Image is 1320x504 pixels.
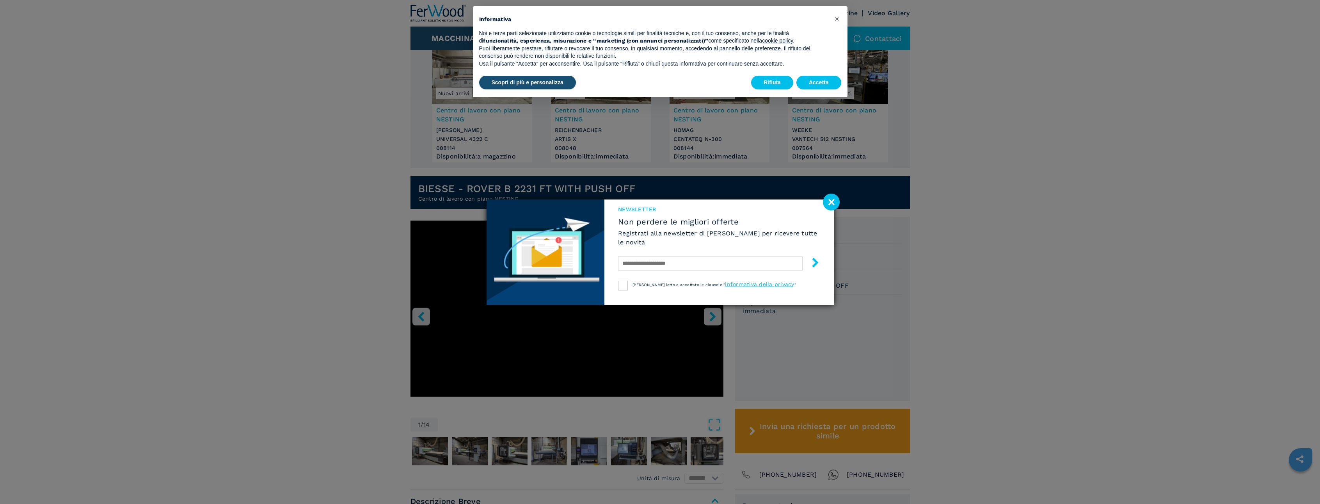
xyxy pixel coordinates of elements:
[479,76,576,90] button: Scopri di più e personalizza
[762,37,793,44] a: cookie policy
[479,16,829,23] h2: Informativa
[618,217,820,226] span: Non perdere le migliori offerte
[794,283,796,287] span: "
[796,76,841,90] button: Accetta
[479,45,829,60] p: Puoi liberamente prestare, rifiutare o revocare il tuo consenso, in qualsiasi momento, accedendo ...
[618,205,820,213] span: NEWSLETTER
[831,12,844,25] button: Chiudi questa informativa
[751,76,793,90] button: Rifiuta
[803,255,820,273] button: submit-button
[618,229,820,247] h6: Registrati alla newsletter di [PERSON_NAME] per ricevere tutte le novità
[632,283,725,287] span: [PERSON_NAME] letto e accettato le clausole "
[487,199,605,305] img: Newsletter image
[835,14,839,23] span: ×
[479,30,829,45] p: Noi e terze parti selezionate utilizziamo cookie o tecnologie simili per finalità tecniche e, con...
[725,281,794,287] a: informativa della privacy
[479,60,829,68] p: Usa il pulsante “Accetta” per acconsentire. Usa il pulsante “Rifiuta” o chiudi questa informativa...
[483,37,708,44] strong: funzionalità, esperienza, misurazione e “marketing (con annunci personalizzati)”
